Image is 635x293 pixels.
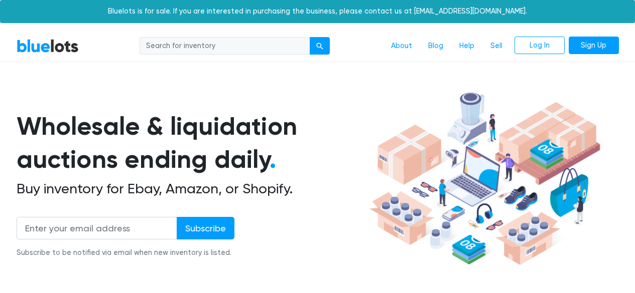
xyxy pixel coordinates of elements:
a: Help [451,37,482,56]
h1: Wholesale & liquidation auctions ending daily [17,110,366,176]
a: BlueLots [17,39,79,53]
a: Blog [420,37,451,56]
a: About [383,37,420,56]
h2: Buy inventory for Ebay, Amazon, or Shopify. [17,180,366,197]
input: Subscribe [177,217,234,239]
div: Subscribe to be notified via email when new inventory is listed. [17,247,234,258]
input: Search for inventory [140,37,310,55]
img: hero-ee84e7d0318cb26816c560f6b4441b76977f77a177738b4e94f68c95b2b83dbb.png [366,88,604,270]
span: . [270,144,276,174]
a: Sign Up [569,37,619,55]
input: Enter your email address [17,217,177,239]
a: Sell [482,37,511,56]
a: Log In [515,37,565,55]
